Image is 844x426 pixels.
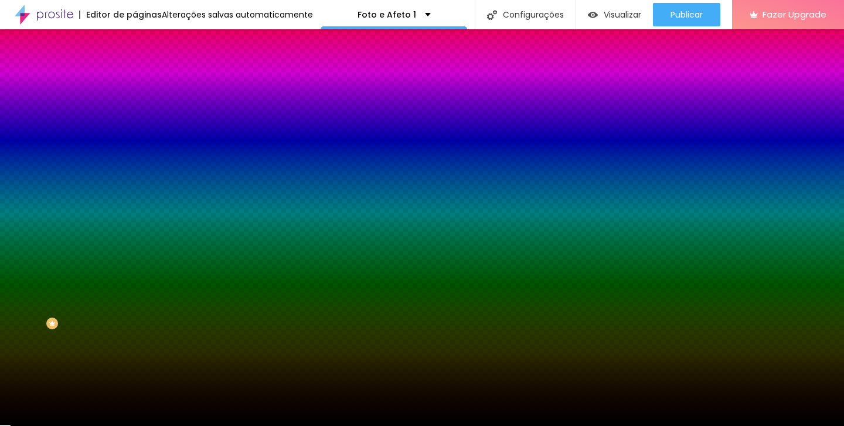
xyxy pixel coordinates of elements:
button: Publicar [653,3,720,26]
img: Icone [487,10,497,20]
span: Publicar [671,10,703,19]
div: Alterações salvas automaticamente [162,11,313,19]
p: Foto e Afeto 1 [358,11,416,19]
span: Visualizar [604,10,641,19]
button: Visualizar [576,3,653,26]
span: Fazer Upgrade [763,9,826,19]
img: view-1.svg [588,10,598,20]
div: Editor de páginas [79,11,162,19]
